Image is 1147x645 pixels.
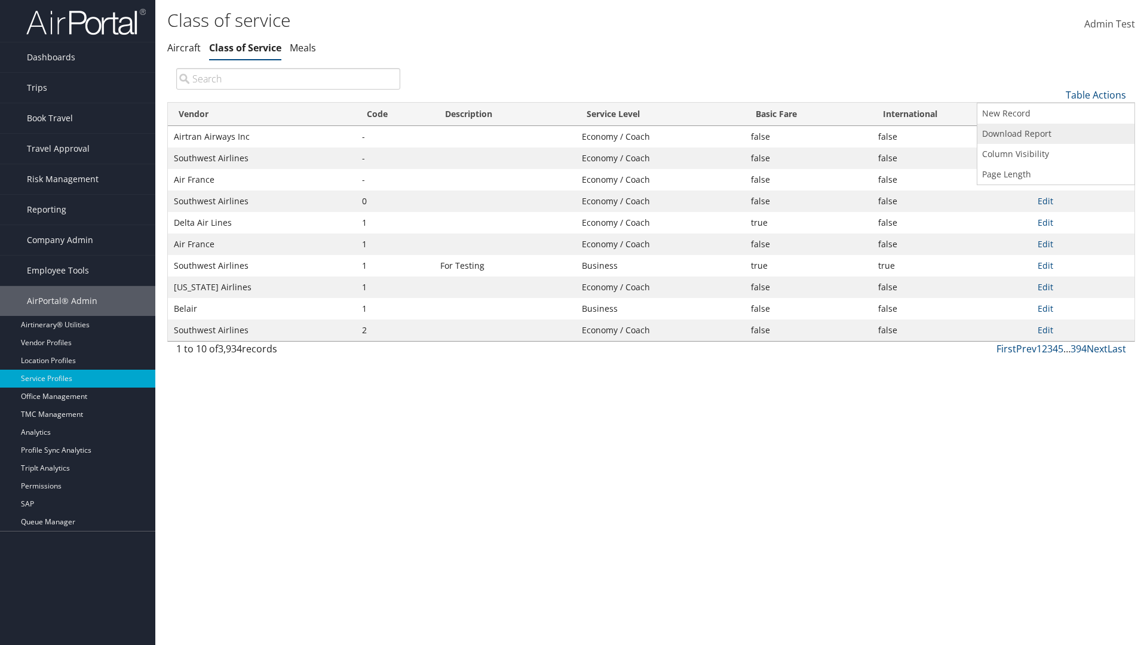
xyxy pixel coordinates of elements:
span: Dashboards [27,42,75,72]
a: Page Length [977,164,1134,185]
a: Column Visibility [977,144,1134,164]
span: Employee Tools [27,256,89,285]
img: airportal-logo.png [26,8,146,36]
span: Risk Management [27,164,99,194]
span: Company Admin [27,225,93,255]
span: Reporting [27,195,66,225]
span: Book Travel [27,103,73,133]
a: Download Report [977,124,1134,144]
span: Travel Approval [27,134,90,164]
span: AirPortal® Admin [27,286,97,316]
a: New Record [977,103,1134,124]
span: Trips [27,73,47,103]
